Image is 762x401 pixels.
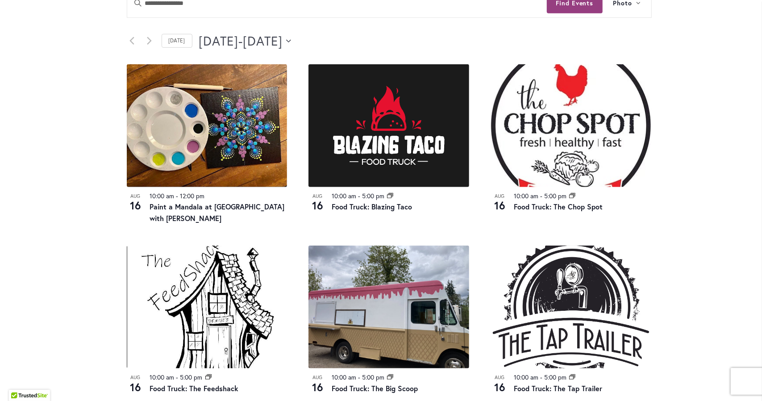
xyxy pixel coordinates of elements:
span: [DATE] [243,32,283,50]
time: 5:00 pm [362,373,384,381]
button: Click to toggle datepicker [199,32,291,50]
time: 10:00 am [514,192,538,200]
span: 16 [308,198,326,213]
span: - [176,192,179,200]
img: Food Truck: The Tap Trailer [491,246,651,368]
time: 12:00 pm [180,192,205,200]
span: 16 [491,380,508,395]
a: Food Truck: The Big Scoop [332,384,418,393]
a: Click to select today's date [162,34,192,48]
img: Food Truck: The Big Scoop [308,246,469,368]
a: Previous Events [127,36,137,46]
time: 10:00 am [150,373,175,381]
time: 10:00 am [514,373,538,381]
a: Paint a Mandala at [GEOGRAPHIC_DATA] with [PERSON_NAME] [150,202,285,223]
span: 16 [491,198,508,213]
span: Aug [308,192,326,200]
span: 16 [308,380,326,395]
img: The Feedshack [127,246,287,368]
span: - [358,192,360,200]
time: 5:00 pm [544,373,566,381]
span: - [176,373,179,381]
span: 16 [127,198,145,213]
img: THE CHOP SPOT PDX – Food Truck [491,64,651,187]
span: Aug [491,374,508,381]
time: 5:00 pm [362,192,384,200]
time: 5:00 pm [180,373,203,381]
span: 16 [127,380,145,395]
time: 10:00 am [150,192,175,200]
span: - [358,373,360,381]
span: Aug [491,192,508,200]
a: Food Truck: The Tap Trailer [514,384,602,393]
span: - [238,32,243,50]
span: - [540,373,542,381]
a: Food Truck: The Feedshack [150,384,239,393]
a: Next Events [144,36,155,46]
img: Blazing Taco Food Truck [308,64,469,187]
span: Aug [308,374,326,381]
img: ba3d5356ef0f62127198c2f819fd5a4f [127,64,287,187]
iframe: Launch Accessibility Center [7,369,32,394]
a: Food Truck: The Chop Spot [514,202,603,211]
time: 5:00 pm [544,192,566,200]
time: 10:00 am [332,373,356,381]
span: [DATE] [199,32,239,50]
time: 10:00 am [332,192,356,200]
a: Food Truck: Blazing Taco [332,202,412,211]
span: - [540,192,542,200]
span: Aug [127,374,145,381]
span: Aug [127,192,145,200]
